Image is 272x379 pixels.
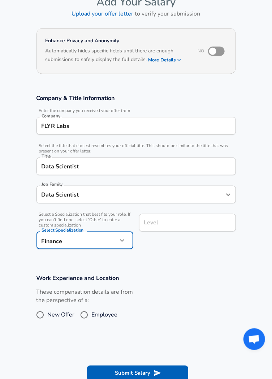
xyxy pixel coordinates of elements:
[36,288,133,305] label: These compensation details are from the perspective of a:
[36,232,117,249] div: Finance
[46,37,188,44] h4: Enhance Privacy and Anonymity
[223,190,233,200] button: Open
[36,94,236,102] h3: Company & Title Information
[42,182,63,187] label: Job Family
[36,212,133,228] span: Select a Specialization that best fits your role. If you can't find one, select 'Other' to enter ...
[92,311,118,319] span: Employee
[42,228,83,233] label: Select Specialization
[198,48,204,54] span: No
[48,311,75,319] span: New Offer
[243,328,265,350] div: Open chat
[40,120,233,132] input: Google
[42,154,51,159] label: Title
[40,189,222,200] input: Software Engineer
[36,9,236,19] h6: to verify your submission
[46,47,188,65] h6: Automatically hides specific fields until there are enough submissions to safely display the full...
[148,55,182,65] button: More Details
[72,10,134,18] a: Upload your offer letter
[36,143,236,154] span: Select the title that closest resembles your official title. This should be similar to the title ...
[36,108,236,113] span: Enter the company you received your offer from
[142,217,233,228] input: L3
[36,274,236,282] h3: Work Experience and Location
[42,114,60,118] label: Company
[40,161,233,172] input: Software Engineer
